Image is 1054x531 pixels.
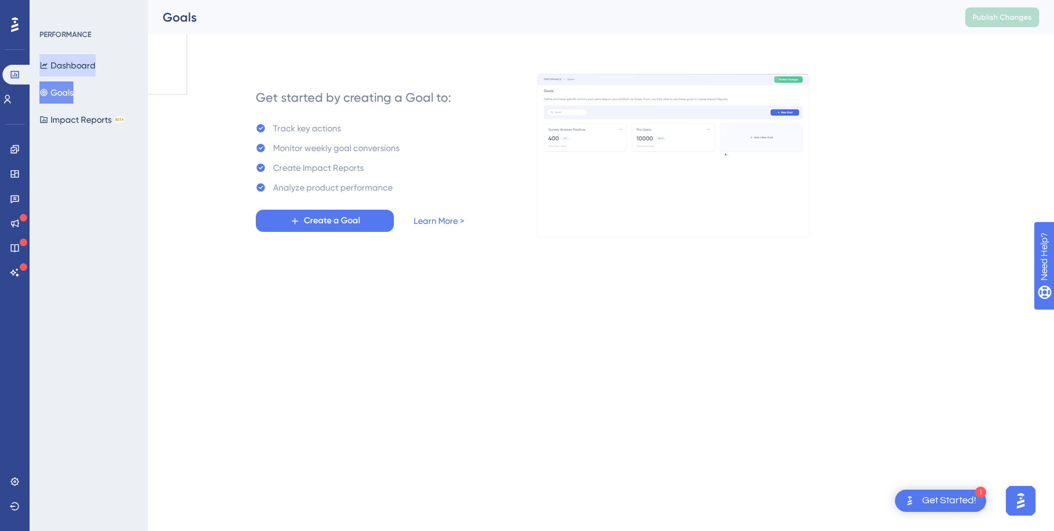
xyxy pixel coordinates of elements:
img: launcher-image-alternative-text [902,493,917,508]
div: Get Started! [922,494,976,508]
div: Create Impact Reports [273,160,364,175]
span: Publish Changes [973,12,1032,22]
div: Goals [163,9,934,26]
div: BETA [114,117,125,123]
div: Analyze product performance [273,180,393,195]
div: Open Get Started! checklist, remaining modules: 1 [895,490,986,512]
div: 1 [975,487,986,498]
div: Track key actions [273,121,341,136]
button: Impact ReportsBETA [39,109,125,131]
button: Dashboard [39,54,96,76]
a: Learn More > [414,213,464,228]
div: PERFORMANCE [39,30,91,39]
button: Publish Changes [965,7,1039,27]
button: Goals [39,81,73,104]
span: Need Help? [29,3,77,18]
img: 4ba7ac607e596fd2f9ec34f7978dce69.gif [537,73,809,237]
span: Create a Goal [304,213,360,228]
div: Get started by creating a Goal to: [256,89,451,106]
div: Monitor weekly goal conversions [273,141,399,155]
iframe: UserGuiding AI Assistant Launcher [1002,482,1039,519]
button: Create a Goal [256,210,394,232]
